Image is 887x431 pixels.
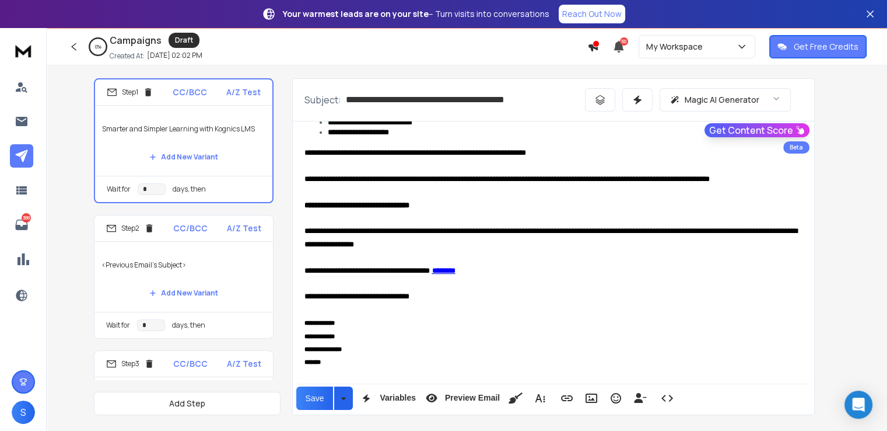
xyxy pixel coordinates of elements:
p: days, then [173,185,206,194]
span: Preview Email [443,393,502,403]
button: Get Content Score [704,123,809,137]
p: Created At: [110,51,145,61]
button: S [12,401,35,424]
button: Save [296,387,334,410]
p: Get Free Credits [794,41,858,53]
h1: Campaigns [110,33,162,47]
p: Wait for [106,321,130,330]
div: Open Intercom Messenger [844,391,872,419]
img: logo [12,40,35,61]
p: days, then [172,321,205,330]
button: Add Step [94,392,281,415]
p: Wait for [107,185,131,194]
p: 0 % [95,43,101,50]
button: Insert Unsubscribe Link [629,387,651,410]
button: Insert Image (Ctrl+P) [580,387,602,410]
p: CC/BCC [173,86,207,98]
div: Step 1 [107,87,153,98]
p: My Workspace [646,41,707,53]
strong: Your warmest leads are on your site [283,8,429,19]
p: Smarter and Simpler Learning with Kognics LMS [102,113,265,145]
button: Insert Link (Ctrl+K) [556,387,578,410]
button: Magic AI Generator [660,88,791,112]
p: Magic AI Generator [685,94,759,106]
p: – Turn visits into conversations [283,8,549,20]
p: A/Z Test [227,358,261,370]
p: <Previous Email's Subject> [101,249,266,281]
button: Clean HTML [504,387,527,410]
button: Get Free Credits [769,35,867,58]
p: A/Z Test [226,86,261,98]
button: Code View [656,387,678,410]
p: CC/BCC [173,223,208,234]
button: More Text [529,387,551,410]
p: CC/BCC [173,358,208,370]
li: Step1CC/BCCA/Z TestSmarter and Simpler Learning with Kognics LMSAdd New VariantWait fordays, then [94,78,274,203]
a: 388 [10,213,33,237]
p: 388 [22,213,31,223]
button: Add New Variant [140,281,227,305]
span: Variables [377,393,418,403]
div: Beta [783,141,809,154]
button: Add New Variant [140,145,227,169]
button: Preview Email [420,387,502,410]
a: Reach Out Now [559,5,625,23]
li: Step2CC/BCCA/Z Test<Previous Email's Subject>Add New VariantWait fordays, then [94,215,274,339]
p: Reach Out Now [562,8,622,20]
div: Step 3 [106,359,155,369]
div: Draft [169,33,199,48]
p: Subject: [304,93,341,107]
p: A/Z Test [227,223,261,234]
span: 50 [620,37,628,46]
p: [DATE] 02:02 PM [147,51,202,60]
button: Variables [355,387,418,410]
button: Emoticons [605,387,627,410]
div: Step 2 [106,223,155,234]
